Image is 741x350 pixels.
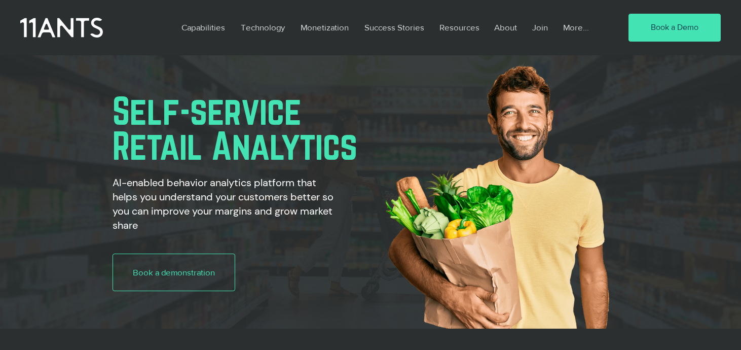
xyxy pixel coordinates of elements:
[174,16,599,39] nav: Site
[558,16,594,39] p: More...
[113,176,341,232] h2: AI-enabled behavior analytics platform that helps you understand your customers better so you can...
[233,16,293,39] a: Technology
[113,90,302,132] span: Self-service
[113,254,236,291] a: Book a demonstration
[295,16,354,39] p: Monetization
[133,266,215,278] span: Book a demonstration
[236,16,290,39] p: Technology
[432,16,487,39] a: Resources
[651,22,698,33] span: Book a Demo
[357,16,432,39] a: Success Stories
[628,14,721,42] a: Book a Demo
[489,16,522,39] p: About
[113,125,357,167] span: Retail Analytics
[176,16,230,39] p: Capabilities
[527,16,553,39] p: Join
[293,16,357,39] a: Monetization
[487,16,525,39] a: About
[174,16,233,39] a: Capabilities
[434,16,485,39] p: Resources
[359,16,429,39] p: Success Stories
[525,16,555,39] a: Join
